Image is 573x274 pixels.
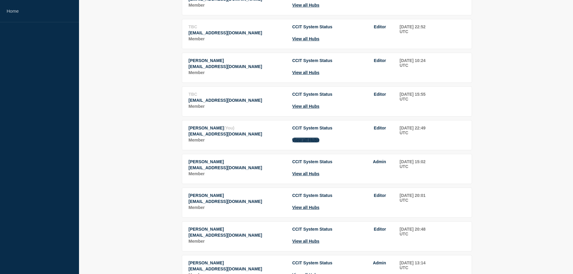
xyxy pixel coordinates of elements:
[188,24,286,29] p: Name: TBC
[399,193,432,211] td: Last sign-in: 2025-07-27 20:01 UTC
[292,3,319,8] button: View all Hubs
[292,58,386,63] li: Access to Hub CCIT System Status with role Editor
[292,193,332,198] span: CCIT System Status
[188,227,224,232] span: [PERSON_NAME]
[292,126,386,130] li: Access to Hub CCIT System Status with role Editor
[188,98,286,103] p: Email: carsona@clemson.edu
[292,36,319,41] button: View all Hubs
[374,126,386,130] span: Editor
[188,92,197,97] span: TBC
[438,125,466,144] td: Actions
[188,132,286,136] p: Email: jrmalon@clemson.edu
[292,227,386,232] li: Access to Hub CCIT System Status with role Editor
[399,24,432,43] td: Last sign-in: 2025-09-24 22:52 UTC
[292,58,332,63] span: CCIT System Status
[292,239,319,244] button: View all Hubs
[292,104,319,109] button: View all Hubs
[188,205,286,210] p: Role: Member
[374,227,386,232] span: Editor
[188,24,197,29] span: TBC
[188,92,286,97] p: Name: TBC
[188,165,286,170] p: Email: lsmcgin@clemson.edu
[292,70,319,75] button: View all Hubs
[374,92,386,97] span: Editor
[188,171,286,176] p: Role: Member
[188,104,286,109] p: Role: Member
[292,92,332,97] span: CCIT System Status
[188,233,286,238] p: Email: succor@clemson.edu
[188,138,286,142] p: Role: Member
[374,58,386,63] span: Editor
[188,193,286,198] p: Name: John Richmond
[188,239,286,244] p: Role: Member
[188,64,286,69] p: Email: psawado@clemson.edu
[292,138,319,142] button: View all Hubs
[188,58,224,63] span: [PERSON_NAME]
[438,24,466,43] td: Actions
[188,193,224,198] span: [PERSON_NAME]
[373,260,386,265] span: Admin
[188,260,224,265] span: [PERSON_NAME]
[292,159,386,164] li: Access to Hub CCIT System Status with role Admin
[292,193,386,198] li: Access to Hub CCIT System Status with role Editor
[188,126,286,130] p: Name: Ryan Malone
[188,260,286,265] p: Name: Wendy Marie Howard
[292,24,386,29] li: Access to Hub CCIT System Status with role Editor
[438,226,466,245] td: Actions
[188,58,286,63] p: Name: Pauline Sawadogo
[292,171,319,176] button: View all Hubs
[292,205,319,210] button: View all Hubs
[438,58,466,76] td: Actions
[292,159,332,164] span: CCIT System Status
[188,70,286,75] p: Role: Member
[399,159,432,178] td: Last sign-in: 2025-10-06 15:02 UTC
[188,266,286,271] p: Email: wmh@clemson.edu
[292,227,332,232] span: CCIT System Status
[399,125,432,144] td: Last sign-in: 2025-10-06 22:49 UTC
[373,159,386,164] span: Admin
[399,92,432,110] td: Last sign-in: 2024-08-15 15:55 UTC
[188,126,224,130] span: [PERSON_NAME]
[438,159,466,178] td: Actions
[438,92,466,110] td: Actions
[438,193,466,211] td: Actions
[188,159,224,164] span: [PERSON_NAME]
[292,126,332,130] span: CCIT System Status
[224,126,234,130] span: (You)
[188,30,286,35] p: Email: denverc@clemson.edu
[399,226,432,245] td: Last sign-in: 2024-08-14 20:48 UTC
[374,24,386,29] span: Editor
[188,199,286,204] p: Email: jfrichm@clemson.edu
[292,92,386,97] li: Access to Hub CCIT System Status with role Editor
[292,260,386,265] li: Access to Hub CCIT System Status with role Admin
[292,24,332,29] span: CCIT System Status
[188,3,286,8] p: Role: Member
[188,227,286,232] p: Name: James Whisenhunt
[399,58,432,76] td: Last sign-in: 2025-10-02 10:24 UTC
[188,36,286,41] p: Role: Member
[188,159,286,164] p: Name: Laura Sue McGinnis
[374,193,386,198] span: Editor
[292,260,332,265] span: CCIT System Status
